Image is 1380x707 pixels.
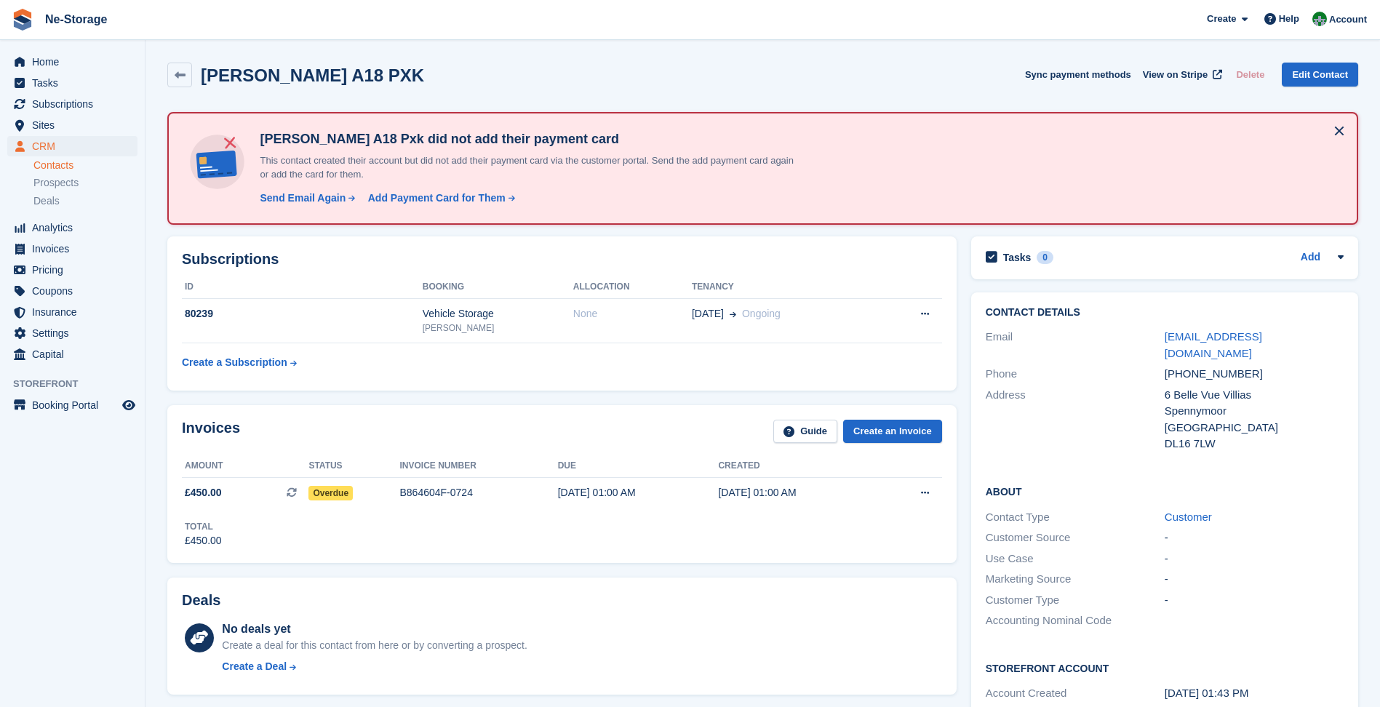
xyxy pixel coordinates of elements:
[7,52,137,72] a: menu
[368,191,506,206] div: Add Payment Card for Them
[986,551,1165,567] div: Use Case
[986,329,1165,362] div: Email
[32,239,119,259] span: Invoices
[1207,12,1236,26] span: Create
[986,530,1165,546] div: Customer Source
[692,276,878,299] th: Tenancy
[13,377,145,391] span: Storefront
[120,396,137,414] a: Preview store
[7,94,137,114] a: menu
[1165,551,1344,567] div: -
[718,455,879,478] th: Created
[32,344,119,364] span: Capital
[32,136,119,156] span: CRM
[260,191,346,206] div: Send Email Again
[32,115,119,135] span: Sites
[400,455,558,478] th: Invoice number
[1165,530,1344,546] div: -
[1165,330,1262,359] a: [EMAIL_ADDRESS][DOMAIN_NAME]
[33,176,79,190] span: Prospects
[400,485,558,500] div: B864604F-0724
[986,307,1344,319] h2: Contact Details
[423,306,573,321] div: Vehicle Storage
[186,131,248,193] img: no-card-linked-e7822e413c904bf8b177c4d89f31251c4716f9871600ec3ca5bfc59e148c83f4.svg
[1165,366,1344,383] div: [PHONE_NUMBER]
[1329,12,1367,27] span: Account
[182,276,423,299] th: ID
[185,485,222,500] span: £450.00
[7,395,137,415] a: menu
[7,115,137,135] a: menu
[182,355,287,370] div: Create a Subscription
[7,136,137,156] a: menu
[1282,63,1358,87] a: Edit Contact
[308,455,399,478] th: Status
[843,420,942,444] a: Create an Invoice
[1230,63,1270,87] button: Delete
[1137,63,1225,87] a: View on Stripe
[12,9,33,31] img: stora-icon-8386f47178a22dfd0bd8f6a31ec36ba5ce8667c1dd55bd0f319d3a0aa187defe.svg
[986,685,1165,702] div: Account Created
[7,344,137,364] a: menu
[33,193,137,209] a: Deals
[1003,251,1032,264] h2: Tasks
[32,73,119,93] span: Tasks
[33,159,137,172] a: Contacts
[33,194,60,208] span: Deals
[182,455,308,478] th: Amount
[986,592,1165,609] div: Customer Type
[222,659,527,674] a: Create a Deal
[7,73,137,93] a: menu
[1165,403,1344,420] div: Spennymoor
[254,153,799,182] p: This contact created their account but did not add their payment card via the customer portal. Se...
[986,509,1165,526] div: Contact Type
[222,620,527,638] div: No deals yet
[308,486,353,500] span: Overdue
[1279,12,1299,26] span: Help
[32,281,119,301] span: Coupons
[182,306,423,321] div: 80239
[185,520,222,533] div: Total
[692,306,724,321] span: [DATE]
[7,302,137,322] a: menu
[423,321,573,335] div: [PERSON_NAME]
[573,306,692,321] div: None
[182,592,220,609] h2: Deals
[32,217,119,238] span: Analytics
[423,276,573,299] th: Booking
[1165,511,1212,523] a: Customer
[32,94,119,114] span: Subscriptions
[1165,571,1344,588] div: -
[32,395,119,415] span: Booking Portal
[718,485,879,500] div: [DATE] 01:00 AM
[742,308,781,319] span: Ongoing
[1165,436,1344,452] div: DL16 7LW
[201,65,424,85] h2: [PERSON_NAME] A18 PXK
[1165,420,1344,436] div: [GEOGRAPHIC_DATA]
[1025,63,1131,87] button: Sync payment methods
[33,175,137,191] a: Prospects
[1143,68,1208,82] span: View on Stripe
[573,276,692,299] th: Allocation
[1165,685,1344,702] div: [DATE] 01:43 PM
[1312,12,1327,26] img: Charlotte Nesbitt
[32,52,119,72] span: Home
[182,251,942,268] h2: Subscriptions
[986,571,1165,588] div: Marketing Source
[254,131,799,148] h4: [PERSON_NAME] A18 Pxk did not add their payment card
[32,323,119,343] span: Settings
[182,349,297,376] a: Create a Subscription
[32,260,119,280] span: Pricing
[986,660,1344,675] h2: Storefront Account
[32,302,119,322] span: Insurance
[986,366,1165,383] div: Phone
[558,455,719,478] th: Due
[362,191,516,206] a: Add Payment Card for Them
[7,239,137,259] a: menu
[558,485,719,500] div: [DATE] 01:00 AM
[986,387,1165,452] div: Address
[1301,249,1320,266] a: Add
[185,533,222,548] div: £450.00
[222,638,527,653] div: Create a deal for this contact from here or by converting a prospect.
[1165,387,1344,404] div: 6 Belle Vue Villias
